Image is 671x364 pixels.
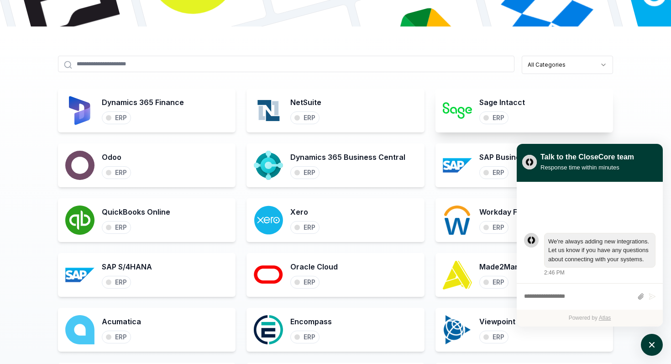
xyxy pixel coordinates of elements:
img: Xero logo [254,206,283,235]
img: Viewpoint Spectrum logo [443,315,472,344]
h3: Encompass [290,316,332,327]
div: ERP [493,169,504,177]
div: atlas-message [524,233,655,277]
h3: QuickBooks Online [102,206,170,217]
img: Sage Intacct logo [443,96,472,125]
img: SAP Business One logo [443,151,472,180]
h3: Oracle Cloud [290,261,338,272]
div: ERP [304,223,315,232]
div: ERP [304,278,315,286]
h3: Sage Intacct [479,97,525,108]
div: atlas-composer [524,288,655,305]
div: ERP [115,333,127,341]
img: QuickBooks Online logo [65,206,94,235]
div: ERP [493,278,504,286]
div: ERP [493,223,504,232]
img: Dynamics 365 Finance logo [65,96,94,125]
img: SAP S/4HANA logo [65,260,94,290]
img: Made2Manage logo [443,260,472,290]
h3: Made2Manage [479,261,533,272]
div: ERP [493,333,504,341]
div: ERP [115,278,127,286]
div: atlas-message-bubble [544,233,655,268]
img: NetSuite logo [254,96,283,125]
div: ERP [115,114,127,122]
img: Acumatica logo [65,315,94,344]
h3: NetSuite [290,97,321,108]
div: atlas-message-author-avatar [524,233,539,248]
img: yblje5SQxOoZuw2TcITt_icon.png [522,155,537,169]
div: ERP [493,114,504,122]
div: ERP [304,114,315,122]
h3: Odoo [102,152,131,163]
div: Friday, August 22, 2:46 PM [544,233,655,277]
button: atlas-launcher [641,334,663,356]
div: Response time within minutes [540,163,634,172]
div: ERP [115,169,127,177]
button: Attach files by clicking or dropping files here [637,293,644,301]
div: Powered by [517,310,663,327]
div: Talk to the CloseCore team [540,152,634,163]
h3: Viewpoint Spectrum [479,316,552,327]
h3: Dynamics 365 Business Central [290,152,405,163]
div: ERP [304,333,315,341]
div: atlas-ticket [517,182,663,327]
h3: Workday Financial Management [479,206,595,217]
img: Encompass logo [254,315,283,344]
img: Oracle Cloud logo [254,260,283,290]
h3: Xero [290,206,320,217]
img: Workday Financial Management logo [443,206,472,235]
img: Odoo logo [65,151,94,180]
img: Dynamics 365 Business Central logo [254,151,283,180]
div: 2:46 PM [544,269,565,277]
div: ERP [304,169,315,177]
h3: Acumatica [102,316,141,327]
div: atlas-message-text [548,237,651,264]
h3: SAP Business One [479,152,545,163]
h3: SAP S/4HANA [102,261,152,272]
a: Atlas [599,315,611,321]
div: ERP [115,223,127,232]
div: atlas-window [517,144,663,327]
h3: Dynamics 365 Finance [102,97,184,108]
